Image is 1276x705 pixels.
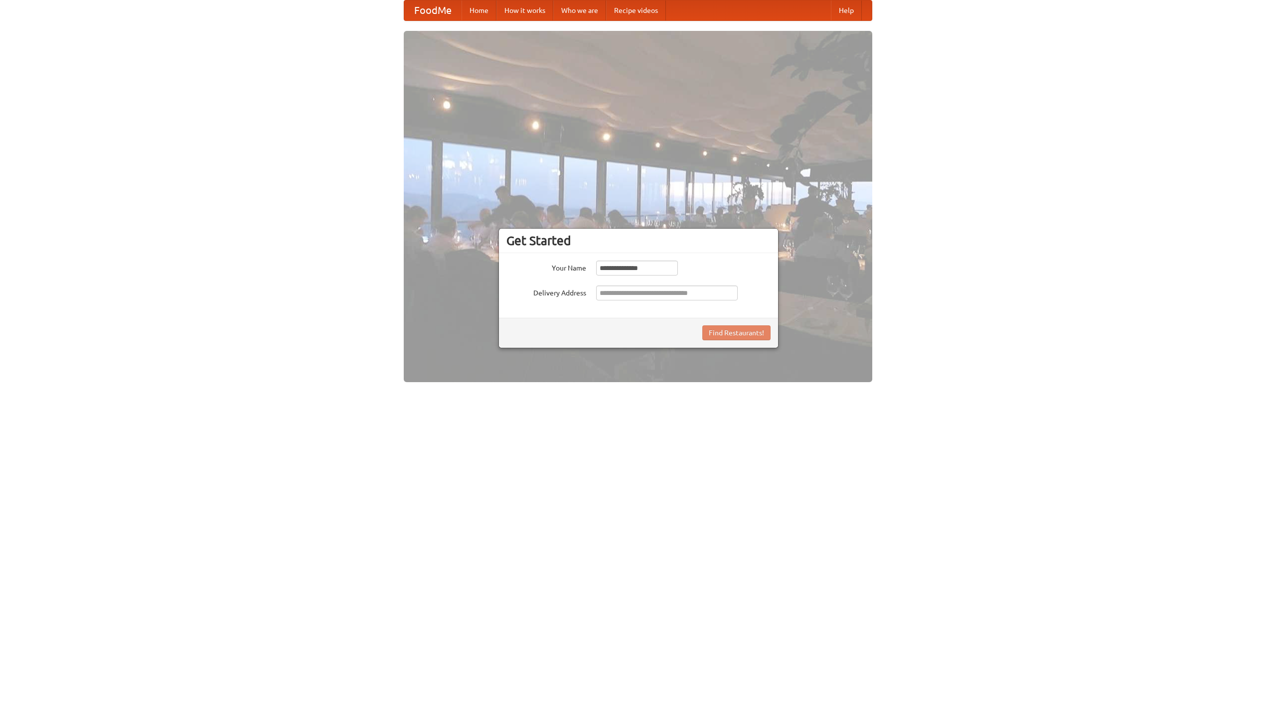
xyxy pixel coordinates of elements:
label: Your Name [506,261,586,273]
h3: Get Started [506,233,771,248]
a: Home [462,0,496,20]
a: Recipe videos [606,0,666,20]
a: FoodMe [404,0,462,20]
a: How it works [496,0,553,20]
label: Delivery Address [506,285,586,298]
button: Find Restaurants! [702,325,771,340]
a: Help [831,0,862,20]
a: Who we are [553,0,606,20]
